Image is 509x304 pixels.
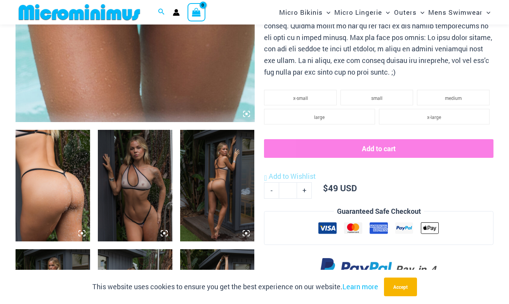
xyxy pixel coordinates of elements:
[16,130,90,242] img: Trade Winds Ivory/Ink 384 Top 453 Micro
[279,2,323,22] span: Micro Bikinis
[173,9,180,16] a: Account icon link
[264,109,375,124] li: large
[264,139,493,158] button: Add to cart
[92,281,378,293] p: This website uses cookies to ensure you get the best experience on our website.
[384,278,417,296] button: Accept
[371,95,382,101] span: small
[483,2,490,22] span: Menu Toggle
[392,2,426,22] a: OutersMenu ToggleMenu Toggle
[379,109,490,124] li: x-large
[158,7,165,17] a: Search icon link
[276,1,493,23] nav: Site Navigation
[297,182,312,199] a: +
[277,2,332,22] a: Micro BikinisMenu ToggleMenu Toggle
[323,182,357,194] bdi: 49 USD
[426,2,492,22] a: Mens SwimwearMenu ToggleMenu Toggle
[279,182,297,199] input: Product quantity
[427,114,441,120] span: x-large
[323,2,330,22] span: Menu Toggle
[340,90,413,105] li: small
[428,2,483,22] span: Mens Swimwear
[16,3,143,21] img: MM SHOP LOGO FLAT
[269,171,316,181] span: Add to Wishlist
[394,2,417,22] span: Outers
[264,182,279,199] a: -
[332,2,392,22] a: Micro LingerieMenu ToggleMenu Toggle
[334,2,382,22] span: Micro Lingerie
[323,182,328,194] span: $
[382,2,390,22] span: Menu Toggle
[342,282,378,291] a: Learn more
[98,130,172,242] img: Trade Winds Ivory/Ink 384 Top 453 Micro
[293,95,308,101] span: x-small
[445,95,462,101] span: medium
[188,3,205,21] a: View Shopping Cart, empty
[180,130,255,242] img: Trade Winds Ivory/Ink 384 Top 453 Micro
[417,2,424,22] span: Menu Toggle
[264,171,316,182] a: Add to Wishlist
[314,114,325,120] span: large
[334,206,424,217] legend: Guaranteed Safe Checkout
[417,90,490,105] li: medium
[264,90,337,105] li: x-small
